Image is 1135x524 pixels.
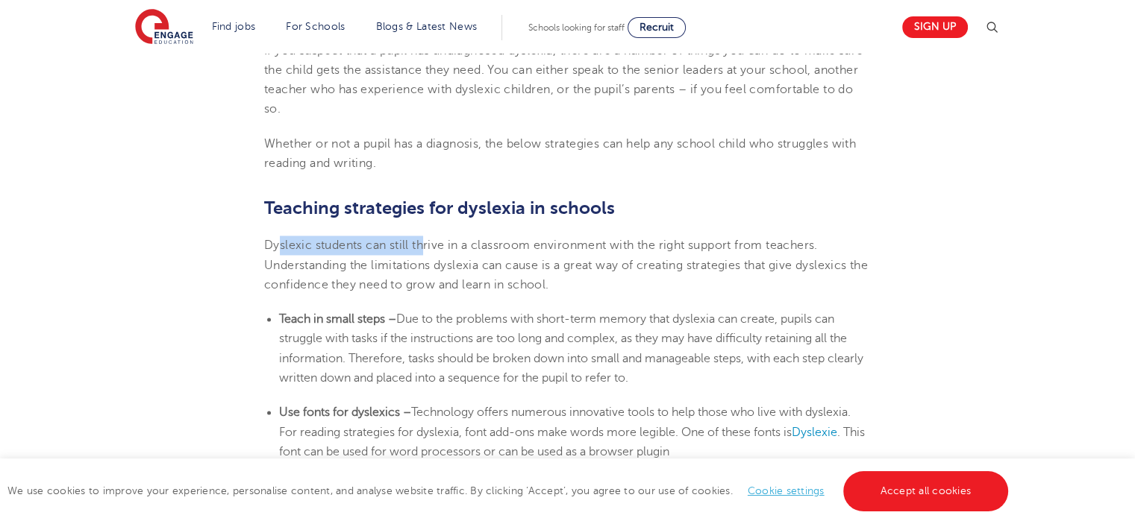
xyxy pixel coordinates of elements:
[7,485,1012,496] span: We use cookies to improve your experience, personalise content, and analyse website traffic. By c...
[279,312,396,326] b: Teach in small steps –
[264,198,615,218] b: Teaching strategies for dyslexia in schools
[279,405,851,438] span: Technology offers numerous innovative tools to help those who live with dyslexia. For reading str...
[528,22,625,33] span: Schools looking for staff
[628,17,686,38] a: Recruit
[792,426,837,439] a: Dyslexie
[902,16,968,38] a: Sign up
[376,21,478,32] a: Blogs & Latest News
[286,21,345,32] a: For Schools
[212,21,256,32] a: Find jobs
[264,137,856,170] span: Whether or not a pupil has a diagnosis, the below strategies can help any school child who strugg...
[264,239,868,291] span: Dyslexic students can still thrive in a classroom environment with the right support from teacher...
[748,485,825,496] a: Cookie settings
[640,22,674,33] span: Recruit
[279,405,411,419] b: Use fonts for dyslexics –
[135,9,193,46] img: Engage Education
[843,471,1009,511] a: Accept all cookies
[279,312,863,385] span: Due to the problems with short-term memory that dyslexia can create, pupils can struggle with tas...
